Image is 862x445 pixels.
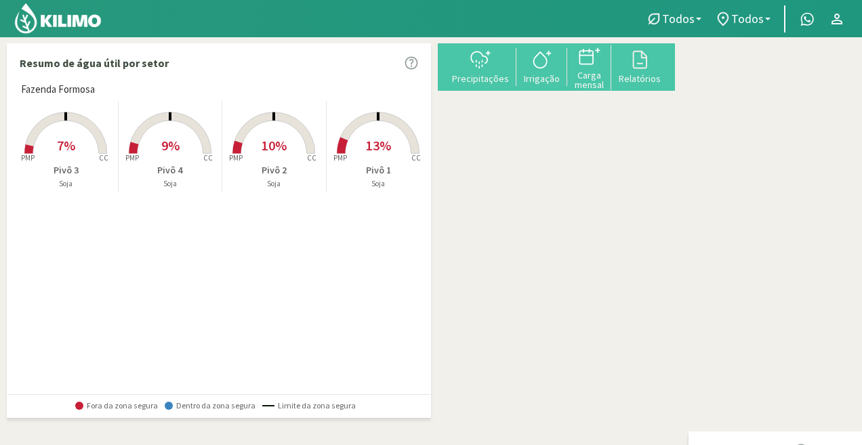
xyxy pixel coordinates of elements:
[333,153,347,163] tspan: PMP
[75,401,158,410] span: Fora da zona segura
[449,74,512,83] div: Precipitações
[119,178,222,190] p: Soja
[222,163,326,177] p: Pivô 2
[20,55,169,71] p: Resumo de água útil por setor
[100,153,109,163] tspan: CC
[308,153,317,163] tspan: CC
[262,401,356,410] span: Limite da zona segura
[14,178,118,190] p: Soja
[327,178,431,190] p: Soja
[445,48,516,84] button: Precipitações
[21,82,95,98] span: Fazenda Formosa
[203,153,213,163] tspan: CC
[229,153,243,163] tspan: PMP
[125,153,139,163] tspan: PMP
[165,401,255,410] span: Dentro da zona segura
[520,74,563,83] div: Irrigação
[161,137,180,154] span: 9%
[327,163,431,177] p: Pivô 1
[262,137,287,154] span: 10%
[57,137,75,154] span: 7%
[412,153,422,163] tspan: CC
[14,163,118,177] p: Pivô 3
[222,178,326,190] p: Soja
[21,153,35,163] tspan: PMP
[662,12,695,26] span: Todos
[615,74,664,83] div: Relatórios
[14,2,102,35] img: Kilimo
[516,48,567,84] button: Irrigação
[611,48,668,84] button: Relatórios
[571,70,607,89] div: Carga mensal
[731,12,764,26] span: Todos
[119,163,222,177] p: Pivô 4
[567,45,611,90] button: Carga mensal
[366,137,391,154] span: 13%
